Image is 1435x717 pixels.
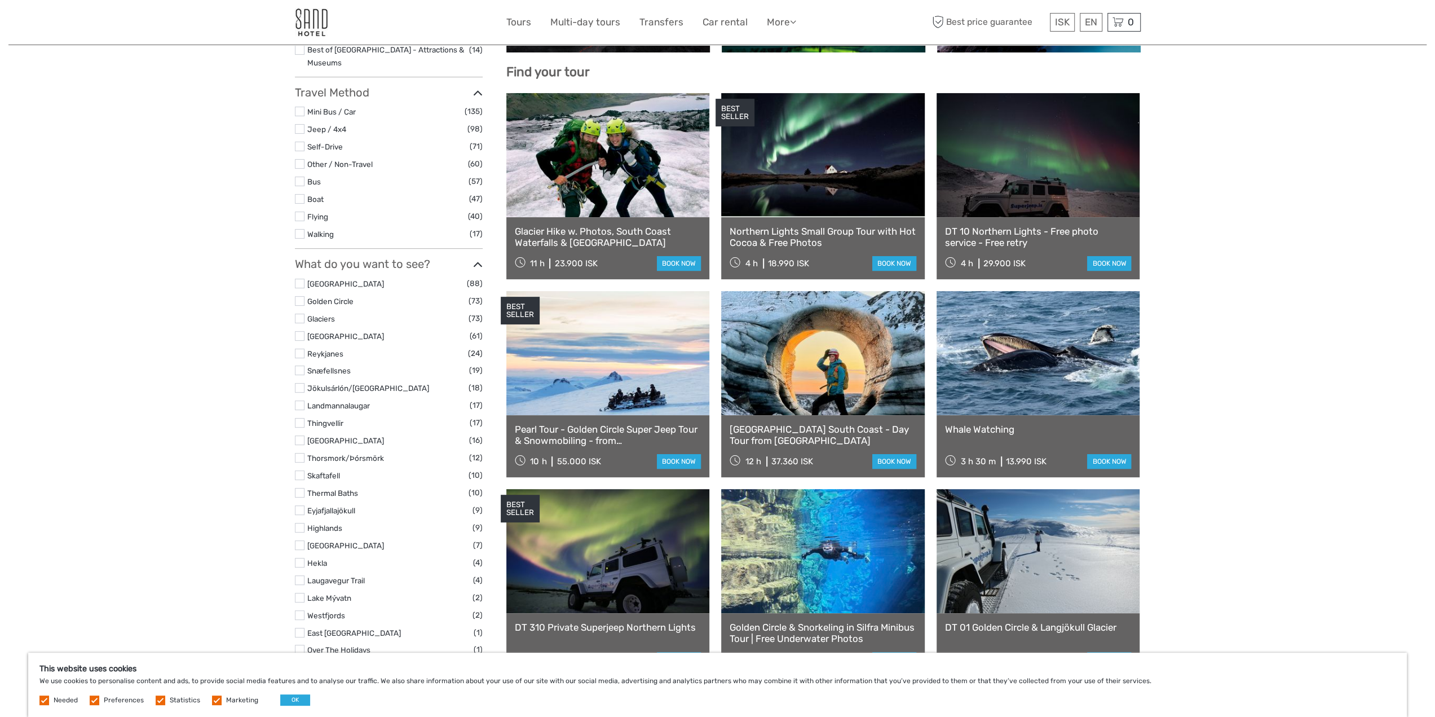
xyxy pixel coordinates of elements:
span: (1) [474,643,483,656]
a: DT 01 Golden Circle & Langjökull Glacier [945,622,1132,633]
span: (4) [473,574,483,587]
div: 55.000 ISK [557,456,601,467]
a: Bus [307,177,321,186]
a: Reykjanes [307,349,343,358]
span: (60) [468,157,483,170]
span: (73) [469,312,483,325]
span: 10 h [530,456,546,467]
div: 37.360 ISK [771,456,813,467]
span: (16) [469,434,483,447]
span: (47) [469,192,483,205]
span: (2) [473,591,483,604]
a: Landmannalaugar [307,401,370,410]
a: Glaciers [307,314,335,323]
h5: This website uses cookies [39,664,1396,674]
div: We use cookies to personalise content and ads, to provide social media features and to analyse ou... [28,653,1407,717]
a: Car rental [703,14,748,30]
div: 29.900 ISK [983,258,1026,269]
a: book now [657,454,701,469]
span: 4 h [745,258,758,269]
a: book now [872,256,916,271]
span: (9) [473,504,483,517]
h3: Travel Method [295,86,483,99]
a: Walking [307,230,334,239]
a: DT 10 Northern Lights - Free photo service - Free retry [945,226,1132,249]
span: (98) [467,122,483,135]
span: (7) [473,539,483,552]
a: Flying [307,212,328,221]
a: Mini Bus / Car [307,107,356,116]
a: Northern Lights Small Group Tour with Hot Cocoa & Free Photos [730,226,916,249]
a: Highlands [307,524,342,533]
span: 3 h 30 m [961,456,996,467]
button: Open LiveChat chat widget [130,17,143,31]
div: BEST SELLER [501,495,540,523]
span: (10) [469,469,483,482]
div: 23.900 ISK [554,258,597,269]
span: (17) [470,416,483,429]
a: Jökulsárlón/[GEOGRAPHIC_DATA] [307,384,429,393]
a: book now [872,454,916,469]
label: Marketing [226,696,258,705]
p: We're away right now. Please check back later! [16,20,127,29]
button: OK [280,694,310,706]
h3: What do you want to see? [295,257,483,271]
a: Tours [506,14,531,30]
span: (17) [470,399,483,412]
span: (12) [469,451,483,464]
a: Best of [GEOGRAPHIC_DATA] - Attractions & Museums [307,45,464,67]
span: (14) [469,43,483,56]
span: (18) [469,381,483,394]
label: Needed [54,696,78,705]
a: book now [1087,454,1131,469]
a: Westfjords [307,611,345,620]
div: EN [1080,13,1102,32]
a: Jeep / 4x4 [307,125,346,134]
span: (73) [469,294,483,307]
a: Thermal Baths [307,489,358,498]
a: Golden Circle & Snorkeling in Silfra Minibus Tour | Free Underwater Photos [730,622,916,645]
a: Thorsmork/Þórsmörk [307,454,384,463]
span: (10) [469,486,483,499]
span: (61) [470,329,483,342]
a: book now [657,652,701,667]
a: Hekla [307,558,327,568]
a: book now [657,256,701,271]
a: East [GEOGRAPHIC_DATA] [307,628,401,637]
b: Find your tour [506,64,590,80]
a: Over The Holidays [307,645,370,654]
a: Laugavegur Trail [307,576,365,585]
img: 186-9edf1c15-b972-4976-af38-d04df2434085_logo_small.jpg [295,8,328,36]
div: BEST SELLER [501,297,540,325]
a: Thingvellir [307,419,343,428]
label: Preferences [104,696,144,705]
a: Snæfellsnes [307,366,351,375]
a: Multi-day tours [550,14,620,30]
span: 4 h [961,258,973,269]
a: Eyjafjallajökull [307,506,355,515]
a: Other / Non-Travel [307,160,373,169]
span: (2) [473,609,483,622]
a: book now [872,652,916,667]
a: Boat [307,195,324,204]
div: 18.990 ISK [768,258,809,269]
span: (19) [469,364,483,377]
a: Skaftafell [307,471,340,480]
a: Golden Circle [307,297,354,306]
span: (135) [465,105,483,118]
span: (24) [468,347,483,360]
a: [GEOGRAPHIC_DATA] [307,332,384,341]
span: 0 [1126,16,1136,28]
span: (1) [474,626,483,639]
span: 11 h [530,258,544,269]
a: Pearl Tour - Golden Circle Super Jeep Tour & Snowmobiling - from [GEOGRAPHIC_DATA] [515,424,701,447]
span: 12 h [745,456,761,467]
a: Transfers [639,14,683,30]
a: [GEOGRAPHIC_DATA] [307,436,384,445]
span: ISK [1055,16,1070,28]
span: (4) [473,556,483,569]
a: [GEOGRAPHIC_DATA] [307,279,384,288]
a: Lake Mývatn [307,593,351,602]
label: Statistics [170,696,200,705]
a: [GEOGRAPHIC_DATA] [307,541,384,550]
